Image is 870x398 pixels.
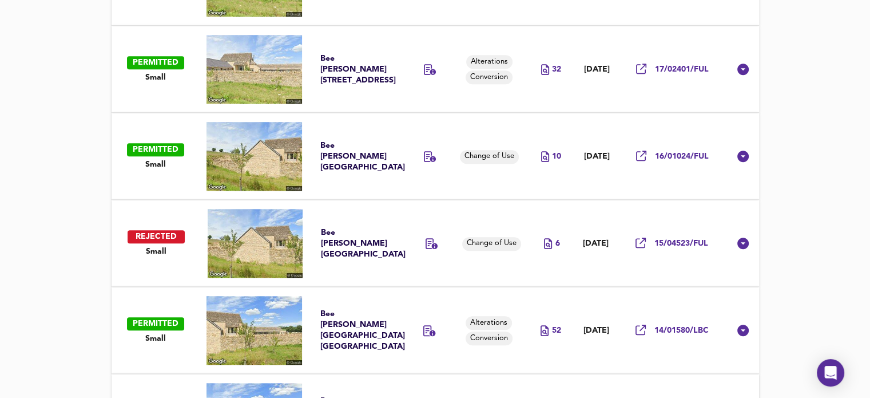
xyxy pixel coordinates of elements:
[462,238,521,249] span: Change of Use
[552,151,561,162] span: 10
[654,238,708,249] span: 15/04523/FUL
[321,227,399,260] div: Bee [PERSON_NAME] [GEOGRAPHIC_DATA]
[655,64,709,75] span: 17/02401/FUL
[128,230,185,243] div: REJECTED
[551,325,561,336] span: 52
[145,159,166,170] span: Small
[460,150,519,164] div: Change of Use
[206,122,302,191] img: streetview
[466,72,513,83] span: Conversion
[583,326,609,336] span: [DATE]
[736,62,750,76] svg: Show Details
[736,237,750,250] svg: Show Details
[583,239,609,249] span: [DATE]
[466,318,512,329] span: Alterations
[112,26,759,113] div: PERMITTEDSmallBee [PERSON_NAME][STREET_ADDRESS]AlterationsConversion32[DATE]17/02401/FUL
[736,149,750,163] svg: Show Details
[460,151,519,162] span: Change of Use
[320,53,398,86] div: Bee [PERSON_NAME][STREET_ADDRESS]
[127,143,184,156] div: PERMITTED
[584,65,610,74] span: [DATE]
[320,309,397,352] div: Bee [PERSON_NAME] [GEOGRAPHIC_DATA] [GEOGRAPHIC_DATA]
[466,57,513,68] span: Alterations
[466,316,512,330] div: Alterations
[206,35,302,104] img: streetview
[466,70,513,84] div: Conversion
[584,152,610,161] span: [DATE]
[462,237,521,251] div: Change of Use
[208,209,303,278] img: streetview
[206,296,302,365] img: streetview
[555,238,559,249] span: 6
[145,333,166,344] span: Small
[320,140,398,173] div: Bee [PERSON_NAME] [GEOGRAPHIC_DATA]
[655,151,709,162] span: 16/01024/FUL
[127,56,184,69] div: PERMITTED
[424,64,436,77] div: Conversion of a redundant agricultural building to provide a single residential unit and associat...
[145,72,166,83] span: Small
[736,324,750,337] svg: Show Details
[817,359,844,387] div: Open Intercom Messenger
[654,325,709,336] span: 14/01580/LBC
[466,333,513,344] span: Conversion
[112,200,759,287] div: REJECTEDSmallBee [PERSON_NAME] [GEOGRAPHIC_DATA]Change of Use6[DATE]15/04523/FUL
[466,55,513,69] div: Alterations
[466,332,513,345] div: Conversion
[426,238,438,251] div: Change of use of land from agriculture to a mixed use of agriculture and domestic curtilage to be...
[112,287,759,374] div: PERMITTEDSmallBee [PERSON_NAME] [GEOGRAPHIC_DATA] [GEOGRAPHIC_DATA]AlterationsConversion52[DATE]1...
[127,317,184,330] div: PERMITTED
[146,246,166,257] span: Small
[112,113,759,200] div: PERMITTEDSmallBee [PERSON_NAME] [GEOGRAPHIC_DATA]Change of Use10[DATE]16/01024/FUL
[423,325,436,338] div: Conversion of a redundant agricultural building to provide a single residential unit and associat...
[552,64,561,75] span: 32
